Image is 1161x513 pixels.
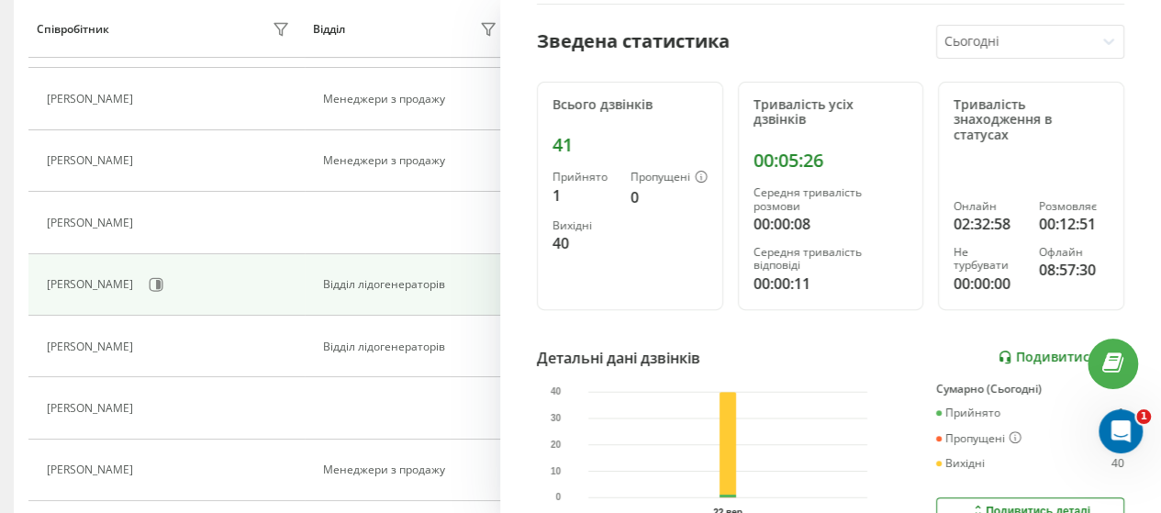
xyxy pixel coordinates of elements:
[1118,407,1124,419] div: 1
[553,219,616,232] div: Вихідні
[754,150,909,172] div: 00:05:26
[47,154,138,167] div: [PERSON_NAME]
[1111,457,1124,470] div: 40
[553,171,616,184] div: Прийнято
[954,97,1109,143] div: Тривалість знаходження в статусах
[313,23,345,36] div: Відділ
[323,93,502,106] div: Менеджери з продажу
[537,28,730,55] div: Зведена статистика
[551,439,562,449] text: 20
[754,97,909,128] div: Тривалість усіх дзвінків
[47,278,138,291] div: [PERSON_NAME]
[954,200,1023,213] div: Онлайн
[47,340,138,353] div: [PERSON_NAME]
[47,463,138,476] div: [PERSON_NAME]
[553,97,708,113] div: Всього дзвінків
[631,186,708,208] div: 0
[551,413,562,423] text: 30
[754,213,909,235] div: 00:00:08
[954,246,1023,273] div: Не турбувати
[998,350,1124,365] a: Подивитись звіт
[936,383,1124,396] div: Сумарно (Сьогодні)
[954,213,1023,235] div: 02:32:58
[754,246,909,273] div: Середня тривалість відповіді
[936,407,1000,419] div: Прийнято
[553,134,708,156] div: 41
[754,186,909,213] div: Середня тривалість розмови
[1039,259,1109,281] div: 08:57:30
[936,457,985,470] div: Вихідні
[47,93,138,106] div: [PERSON_NAME]
[323,154,502,167] div: Менеджери з продажу
[754,273,909,295] div: 00:00:11
[551,386,562,396] text: 40
[1039,213,1109,235] div: 00:12:51
[323,278,502,291] div: Відділ лідогенераторів
[537,347,700,369] div: Детальні дані дзвінків
[1039,246,1109,259] div: Офлайн
[631,171,708,185] div: Пропущені
[556,492,562,502] text: 0
[553,232,616,254] div: 40
[1039,200,1109,213] div: Розмовляє
[47,217,138,229] div: [PERSON_NAME]
[553,184,616,206] div: 1
[47,402,138,415] div: [PERSON_NAME]
[551,465,562,475] text: 10
[323,463,502,476] div: Менеджери з продажу
[954,273,1023,295] div: 00:00:00
[323,340,502,353] div: Відділ лідогенераторів
[37,23,109,36] div: Співробітник
[1099,409,1143,453] iframe: Intercom live chat
[936,431,1021,446] div: Пропущені
[1136,409,1151,424] span: 1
